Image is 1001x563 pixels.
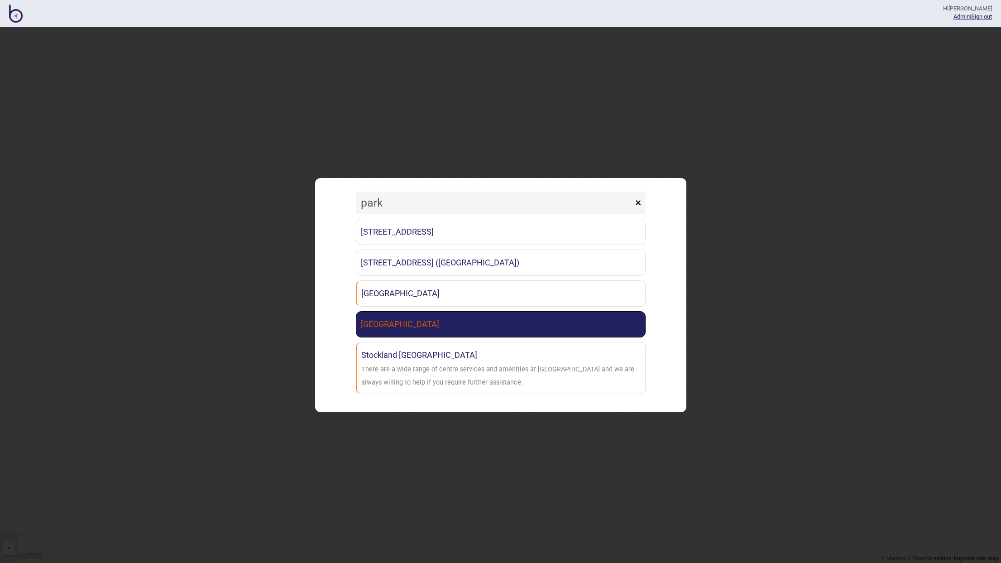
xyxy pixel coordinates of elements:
img: BindiMaps CMS [9,5,23,23]
span: | [953,13,971,20]
a: [GEOGRAPHIC_DATA] [356,311,646,337]
button: × [631,192,646,214]
button: Sign out [971,13,992,20]
div: There are a wide range of centre services and amenities at Stockland Wetherill Park and we are al... [361,363,641,390]
a: [STREET_ADDRESS] ([GEOGRAPHIC_DATA]) [356,250,646,276]
a: [STREET_ADDRESS] [356,219,646,245]
a: Admin [953,13,970,20]
a: [GEOGRAPHIC_DATA] [356,280,646,307]
input: Search locations by tag + name [356,192,633,214]
div: Hi [PERSON_NAME] [943,5,992,13]
a: Stockland [GEOGRAPHIC_DATA]There are a wide range of centre services and amenities at [GEOGRAPHIC... [356,342,646,395]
